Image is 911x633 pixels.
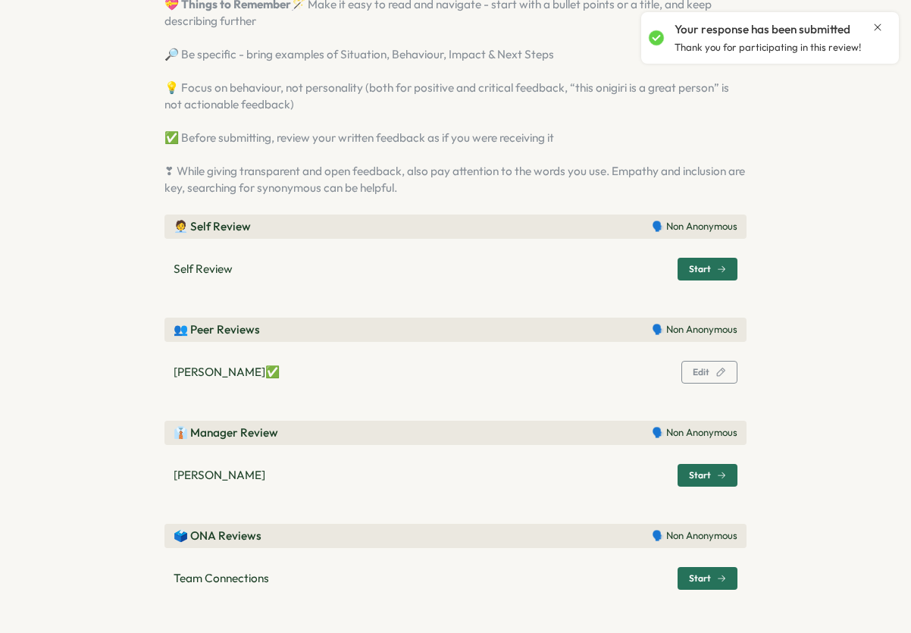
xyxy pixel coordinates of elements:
button: Edit [681,361,737,384]
p: 🗣️ Non Anonymous [652,220,737,233]
button: Start [678,567,737,590]
span: Edit [693,368,709,377]
p: 🗣️ Non Anonymous [652,529,737,543]
p: 👔 Manager Review [174,425,278,441]
p: 🗣️ Non Anonymous [652,323,737,337]
p: Your response has been submitted [675,21,850,38]
button: Start [678,258,737,280]
p: 🗣️ Non Anonymous [652,426,737,440]
p: [PERSON_NAME] ✅ [174,364,280,381]
button: Start [678,464,737,487]
span: Start [689,265,711,274]
p: Team Connections [174,570,269,587]
p: [PERSON_NAME] [174,467,265,484]
p: 👥 Peer Reviews [174,321,260,338]
p: Self Review [174,261,233,277]
span: Start [689,471,711,480]
p: 🗳️ ONA Reviews [174,528,261,544]
p: Thank you for participating in this review! [675,41,861,55]
span: Start [689,574,711,583]
p: 🧑‍💼 Self Review [174,218,251,235]
button: Close notification [872,21,884,33]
